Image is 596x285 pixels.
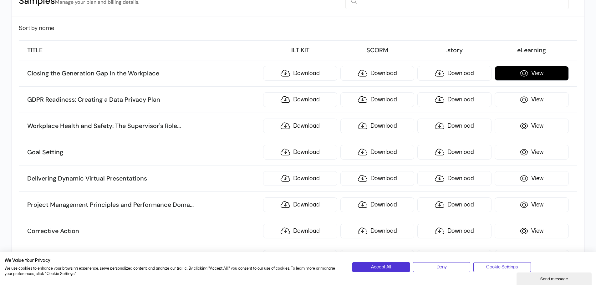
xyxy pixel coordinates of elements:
a: Download [340,171,415,186]
h3: Delivering Dynamic Virtual Presentations [27,175,260,183]
span: ... [190,201,194,209]
a: Download [417,92,492,107]
a: Download [263,66,337,81]
a: Download [417,119,492,133]
a: Download [417,224,492,238]
button: Deny all cookies [413,262,470,272]
a: View [495,92,569,107]
a: Download [263,145,337,160]
a: Download [340,197,415,212]
h2: We Value Your Privacy [5,258,343,263]
button: Adjust cookie preferences [473,262,531,272]
a: Download [417,197,492,212]
a: Download [340,92,415,107]
h3: Closing the Generation Gap in the Workplace [27,69,260,78]
a: Download [417,145,492,160]
a: View [495,119,569,133]
a: Download [263,119,337,133]
h3: Workplace Health and Safety: The Supervisor's Role [27,122,260,130]
a: Download [340,224,415,238]
button: Accept all cookies [352,262,410,272]
a: Download [263,224,337,238]
a: Download [340,66,415,81]
a: Download [340,119,415,133]
a: View [495,145,569,160]
a: View [495,224,569,238]
a: Download [263,171,337,186]
a: View [495,66,569,81]
iframe: chat widget [517,271,593,285]
h3: Project Management Principles and Performance Doma [27,201,260,209]
a: View [495,197,569,212]
a: Download [417,66,492,81]
a: View [495,171,569,186]
h3: TITLE [27,46,260,54]
h3: SCORM [340,46,415,54]
h3: eLearning [495,46,569,54]
a: Download [263,92,337,107]
h3: Goal Setting [27,148,260,156]
span: ... [177,122,181,130]
p: We use cookies to enhance your browsing experience, serve personalized content, and analyze our t... [5,266,343,277]
span: Sort by name [19,26,54,31]
a: Download [340,145,415,160]
span: Deny [436,264,447,271]
h3: GDPR Readiness: Creating a Data Privacy Plan [27,96,260,104]
span: Accept All [371,264,391,271]
h3: Corrective Action [27,227,260,235]
a: Download [263,197,337,212]
h3: .story [417,46,492,54]
span: Cookie Settings [486,264,518,271]
a: Download [417,171,492,186]
h3: ILT KIT [263,46,337,54]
